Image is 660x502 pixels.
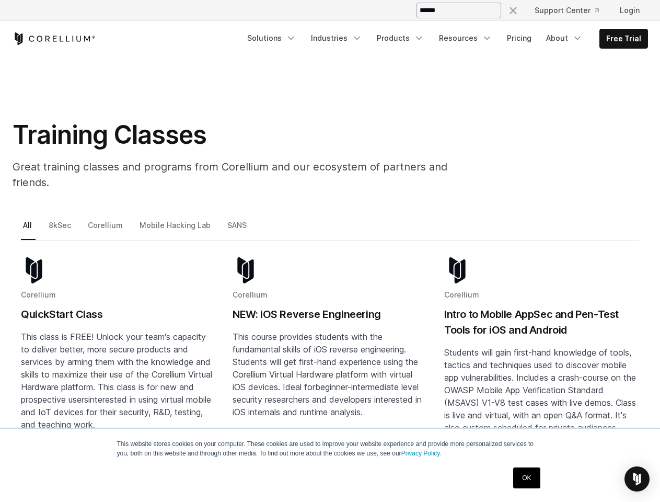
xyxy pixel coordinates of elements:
a: Privacy Policy. [401,450,442,457]
img: corellium-logo-icon-dark [21,257,47,283]
h2: QuickStart Class [21,306,216,322]
a: Corellium Home [13,32,96,45]
a: Corellium [86,219,126,241]
span: Students will gain first-hand knowledge of tools, tactics and techniques used to discover mobile ... [444,347,636,433]
span: interested in using virtual mobile and IoT devices for their security, R&D, testing, and teaching... [21,394,211,430]
div: Navigation Menu [241,29,648,49]
a: About [540,29,589,48]
a: Support Center [526,1,607,20]
a: Blog post summary: NEW: iOS Reverse Engineering [233,257,427,467]
h1: Training Classes [13,119,483,151]
a: Free Trial [600,29,647,48]
a: OK [513,467,540,488]
a: 8kSec [47,219,75,241]
a: All [21,219,36,241]
button: Search [503,1,522,20]
p: This website stores cookies on your computer. These cookies are used to improve your website expe... [117,439,543,458]
div: × [508,2,518,17]
a: SANS [225,219,250,241]
div: Navigation Menu [495,1,648,20]
h2: NEW: iOS Reverse Engineering [233,306,427,322]
a: Products [370,29,431,48]
a: Solutions [241,29,303,48]
a: Resources [433,29,499,48]
a: Pricing [501,29,538,48]
p: Great training classes and programs from Corellium and our ecosystem of partners and friends. [13,159,483,190]
p: This course provides students with the fundamental skills of iOS reverse engineering. Students wi... [233,330,427,418]
div: Open Intercom Messenger [624,466,650,492]
img: corellium-logo-icon-dark [444,257,470,283]
h2: Intro to Mobile AppSec and Pen-Test Tools for iOS and Android [444,306,639,338]
a: Blog post summary: Intro to Mobile AppSec and Pen-Test Tools for iOS and Android [444,257,639,467]
a: Mobile Hacking Lab [137,219,214,241]
span: beginner-intermediate level security researchers and developers interested in iOS internals and r... [233,382,422,417]
span: Corellium [444,290,479,299]
span: Corellium [21,290,56,299]
a: Login [611,1,648,20]
a: Industries [305,29,368,48]
a: Blog post summary: QuickStart Class [21,257,216,467]
span: Corellium [233,290,268,299]
img: corellium-logo-icon-dark [233,257,259,283]
span: This class is FREE! Unlock your team's capacity to deliver better, more secure products and servi... [21,332,212,405]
